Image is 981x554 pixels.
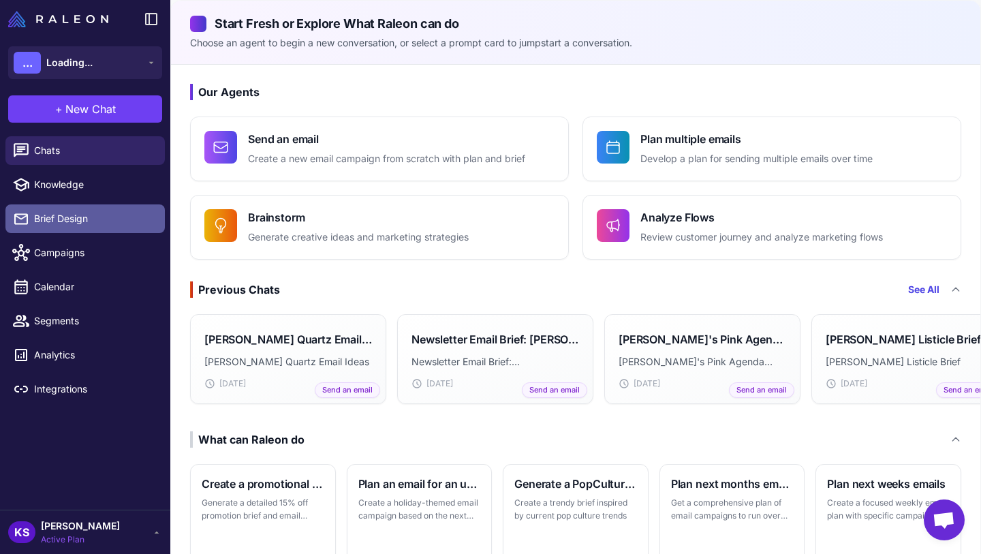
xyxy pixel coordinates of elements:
span: Loading... [46,55,93,70]
div: What can Raleon do [190,431,305,448]
a: Brief Design [5,204,165,233]
div: KS [8,521,35,543]
p: Generate creative ideas and marketing strategies [248,230,469,245]
p: [PERSON_NAME]'s Pink Agenda Email [619,354,786,369]
div: Previous Chats [190,281,280,298]
div: ... [14,52,41,74]
button: Send an emailCreate a new email campaign from scratch with plan and brief [190,117,569,181]
a: See All [908,282,939,297]
p: Create a focused weekly email plan with specific campaigns [827,496,950,523]
h3: [PERSON_NAME] Quartz Email Ideas [204,331,372,348]
h3: [PERSON_NAME]'s Pink Agenda Email [619,331,786,348]
a: Calendar [5,273,165,301]
a: Chats [5,136,165,165]
p: Develop a plan for sending multiple emails over time [640,151,873,167]
span: Brief Design [34,211,154,226]
a: Integrations [5,375,165,403]
p: Create a holiday-themed email campaign based on the next major holiday [358,496,481,523]
button: BrainstormGenerate creative ideas and marketing strategies [190,195,569,260]
span: Segments [34,313,154,328]
p: Choose an agent to begin a new conversation, or select a prompt card to jumpstart a conversation. [190,35,961,50]
h4: Send an email [248,131,525,147]
h2: Start Fresh or Explore What Raleon can do [190,14,961,33]
h3: Plan next months emails [671,476,794,492]
a: Segments [5,307,165,335]
h3: Generate a PopCulture themed brief [514,476,637,492]
h4: Analyze Flows [640,209,883,226]
button: +New Chat [8,95,162,123]
p: Review customer journey and analyze marketing flows [640,230,883,245]
span: Calendar [34,279,154,294]
p: Create a new email campaign from scratch with plan and brief [248,151,525,167]
div: [DATE] [619,378,786,390]
p: Create a trendy brief inspired by current pop culture trends [514,496,637,523]
span: Analytics [34,348,154,363]
h3: Create a promotional brief and email [202,476,324,492]
span: + [55,101,63,117]
span: Send an email [729,382,794,398]
h4: Plan multiple emails [640,131,873,147]
button: Plan multiple emailsDevelop a plan for sending multiple emails over time [582,117,961,181]
h4: Brainstorm [248,209,469,226]
a: Knowledge [5,170,165,199]
p: Generate a detailed 15% off promotion brief and email design [202,496,324,523]
a: Raleon Logo [8,11,114,27]
span: Send an email [522,382,587,398]
span: Chats [34,143,154,158]
span: Integrations [34,382,154,397]
h3: [PERSON_NAME] Listicle Brief [826,331,981,348]
div: Open chat [924,499,965,540]
h3: Newsletter Email Brief: [PERSON_NAME]'s Podcast Story ## Campaign Analysis This email will levera... [411,331,579,348]
a: Analytics [5,341,165,369]
img: Raleon Logo [8,11,108,27]
span: Active Plan [41,534,120,546]
span: Campaigns [34,245,154,260]
p: Newsletter Email Brief: [PERSON_NAME]'s Podcast Story ## Campaign Analysis This email will levera... [411,354,579,369]
p: [PERSON_NAME] Quartz Email Ideas [204,354,372,369]
h3: Our Agents [190,84,961,100]
p: Get a comprehensive plan of email campaigns to run over the next month [671,496,794,523]
button: Analyze FlowsReview customer journey and analyze marketing flows [582,195,961,260]
button: ...Loading... [8,46,162,79]
h3: Plan an email for an upcoming holiday [358,476,481,492]
h3: Plan next weeks emails [827,476,950,492]
div: [DATE] [411,378,579,390]
span: New Chat [65,101,116,117]
a: Campaigns [5,238,165,267]
span: [PERSON_NAME] [41,519,120,534]
div: [DATE] [204,378,372,390]
span: Send an email [315,382,380,398]
span: Knowledge [34,177,154,192]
